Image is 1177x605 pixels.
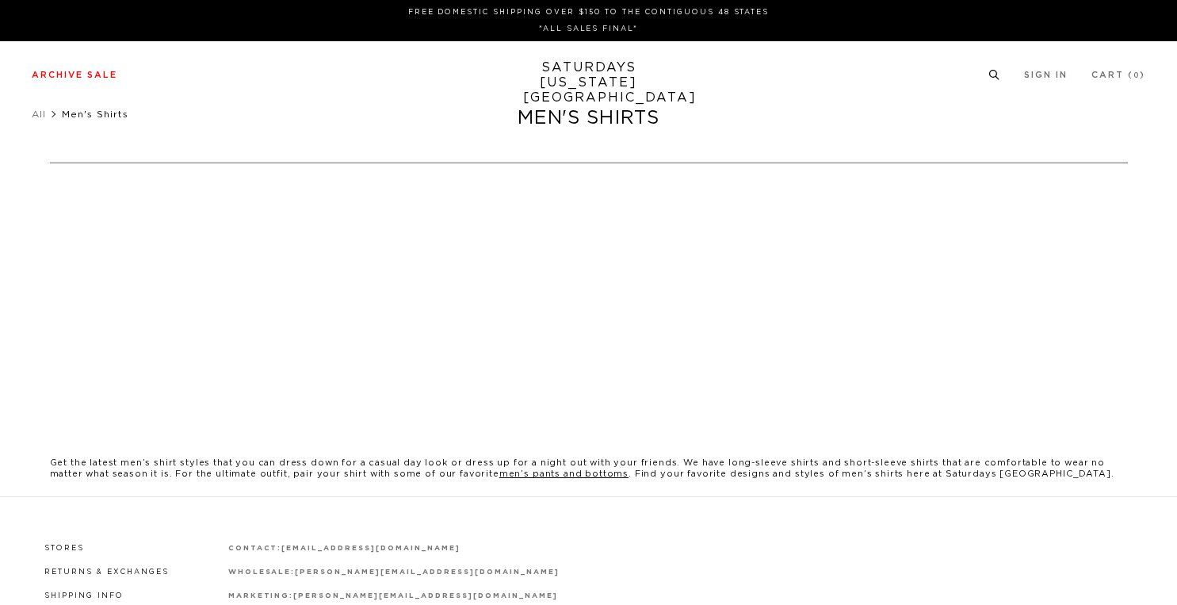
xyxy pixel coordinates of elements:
[44,592,124,599] a: Shipping Info
[44,545,84,552] a: Stores
[1091,71,1145,79] a: Cart (0)
[281,545,460,552] a: [EMAIL_ADDRESS][DOMAIN_NAME]
[293,592,557,599] a: [PERSON_NAME][EMAIL_ADDRESS][DOMAIN_NAME]
[38,23,1139,35] p: *ALL SALES FINAL*
[1024,71,1068,79] a: Sign In
[228,569,296,576] strong: wholesale:
[44,569,169,576] a: Returns & Exchanges
[38,6,1139,18] p: FREE DOMESTIC SHIPPING OVER $150 TO THE CONTIGUOUS 48 STATES
[228,545,282,552] strong: contact:
[523,60,654,105] a: SATURDAYS[US_STATE][GEOGRAPHIC_DATA]
[34,442,1144,496] div: Get the latest men’s shirt styles that you can dress down for a casual day look or dress up for a...
[32,71,117,79] a: Archive Sale
[295,569,559,576] a: [PERSON_NAME][EMAIL_ADDRESS][DOMAIN_NAME]
[228,592,294,599] strong: marketing:
[499,469,629,478] a: men’s pants and bottoms
[62,109,128,119] span: Men's Shirts
[32,109,46,119] a: All
[1133,72,1140,79] small: 0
